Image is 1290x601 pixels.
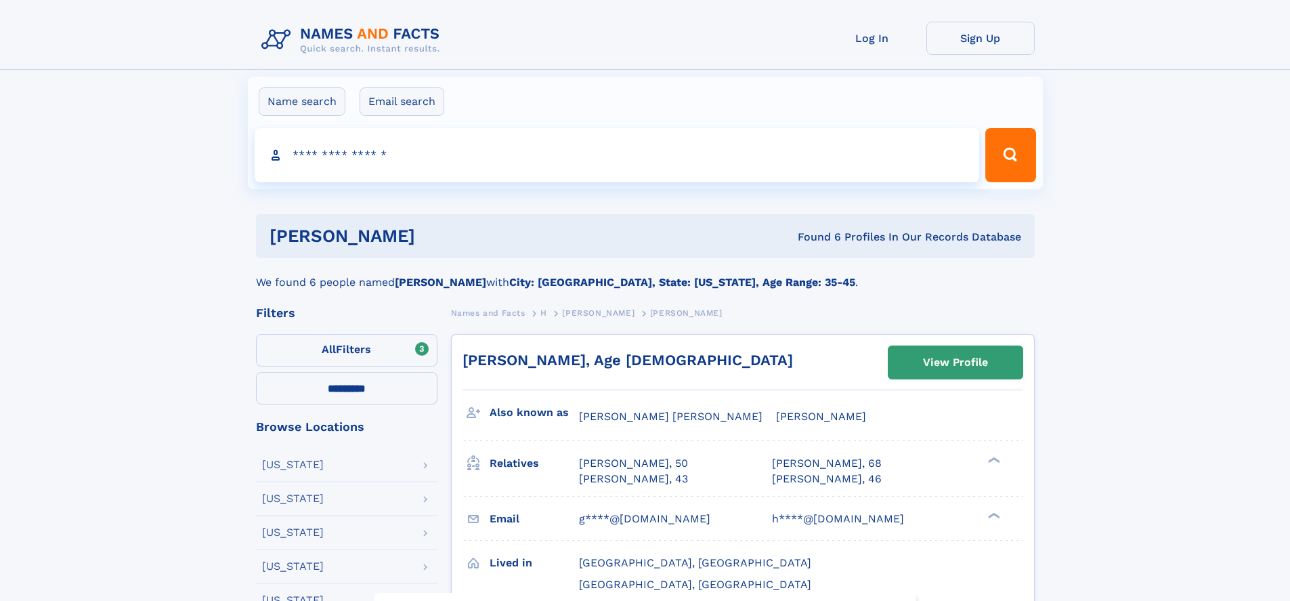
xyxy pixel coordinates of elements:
[322,343,336,356] span: All
[256,421,437,433] div: Browse Locations
[579,556,811,569] span: [GEOGRAPHIC_DATA], [GEOGRAPHIC_DATA]
[579,410,762,423] span: [PERSON_NAME] [PERSON_NAME]
[818,22,926,55] a: Log In
[490,507,579,531] h3: Email
[360,87,444,116] label: Email search
[579,456,688,471] a: [PERSON_NAME], 50
[256,307,437,319] div: Filters
[650,308,723,318] span: [PERSON_NAME]
[259,87,345,116] label: Name search
[490,552,579,575] h3: Lived in
[262,459,324,470] div: [US_STATE]
[985,456,1001,465] div: ❯
[463,352,793,369] a: [PERSON_NAME], Age [DEMOGRAPHIC_DATA]
[451,304,525,321] a: Names and Facts
[270,228,607,245] h1: [PERSON_NAME]
[540,304,547,321] a: H
[562,304,635,321] a: [PERSON_NAME]
[562,308,635,318] span: [PERSON_NAME]
[262,561,324,572] div: [US_STATE]
[579,472,688,486] a: [PERSON_NAME], 43
[985,511,1001,520] div: ❯
[926,22,1035,55] a: Sign Up
[262,527,324,538] div: [US_STATE]
[262,493,324,504] div: [US_STATE]
[772,456,882,471] a: [PERSON_NAME], 68
[923,347,988,378] div: View Profile
[888,346,1023,379] a: View Profile
[256,258,1035,291] div: We found 6 people named with .
[490,452,579,475] h3: Relatives
[395,276,486,289] b: [PERSON_NAME]
[579,578,811,591] span: [GEOGRAPHIC_DATA], [GEOGRAPHIC_DATA]
[540,308,547,318] span: H
[509,276,855,289] b: City: [GEOGRAPHIC_DATA], State: [US_STATE], Age Range: 35-45
[776,410,866,423] span: [PERSON_NAME]
[255,128,980,182] input: search input
[606,230,1021,245] div: Found 6 Profiles In Our Records Database
[985,128,1035,182] button: Search Button
[256,22,451,58] img: Logo Names and Facts
[490,401,579,424] h3: Also known as
[256,334,437,367] label: Filters
[772,472,882,486] a: [PERSON_NAME], 46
